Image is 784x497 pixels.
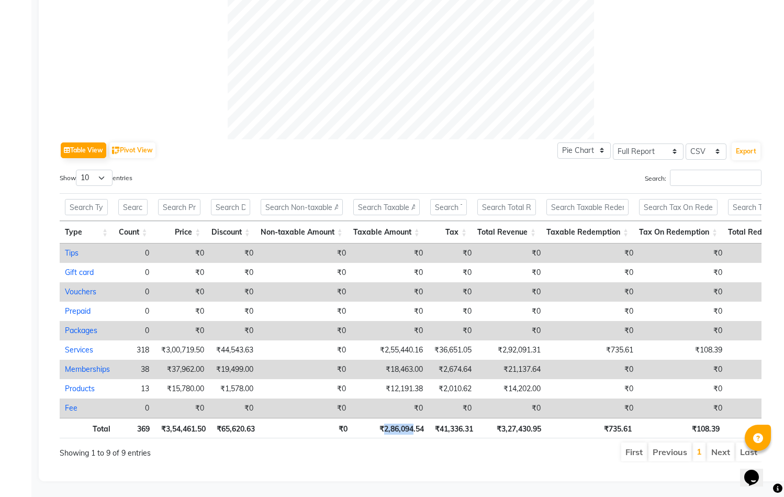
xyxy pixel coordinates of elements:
td: ₹0 [351,282,428,302]
a: Prepaid [65,306,91,316]
a: Memberships [65,365,110,374]
input: Search Taxable Amount [353,199,420,215]
a: Products [65,384,95,393]
th: ₹108.39 [637,418,725,438]
td: ₹14,202.00 [477,379,546,399]
td: ₹44,543.63 [209,340,259,360]
div: Showing 1 to 9 of 9 entries [60,441,343,459]
td: 0 [115,302,154,321]
a: 1 [697,446,702,457]
th: Discount: activate to sort column ascending [206,221,255,244]
a: Gift card [65,268,94,277]
input: Search Type [65,199,108,215]
td: 0 [115,399,154,418]
td: ₹0 [546,282,639,302]
td: ₹0 [259,360,351,379]
button: Pivot View [109,142,155,158]
td: ₹0 [546,360,639,379]
input: Search Price [158,199,201,215]
input: Search Tax On Redemption [639,199,718,215]
td: ₹15,780.00 [154,379,209,399]
select: Showentries [76,170,113,186]
td: ₹0 [154,244,209,263]
td: ₹0 [209,282,259,302]
td: ₹0 [639,263,727,282]
td: 38 [115,360,154,379]
td: 13 [115,379,154,399]
td: ₹0 [351,321,428,340]
td: ₹0 [259,282,351,302]
td: ₹0 [259,379,351,399]
th: Taxable Amount: activate to sort column ascending [348,221,425,244]
td: ₹37,962.00 [154,360,209,379]
th: ₹2,86,094.54 [353,418,429,438]
td: ₹0 [639,302,727,321]
th: Type: activate to sort column ascending [60,221,113,244]
td: ₹0 [351,302,428,321]
button: Export [732,142,760,160]
td: ₹0 [477,282,546,302]
th: Total [60,418,116,438]
td: ₹2,55,440.16 [351,340,428,360]
td: ₹0 [428,302,477,321]
label: Search: [645,170,761,186]
th: ₹735.61 [546,418,637,438]
td: 0 [115,263,154,282]
td: ₹0 [546,321,639,340]
th: ₹3,54,461.50 [155,418,210,438]
a: Services [65,345,93,355]
input: Search Total Revenue [477,199,536,215]
td: ₹2,674.64 [428,360,477,379]
input: Search Non-taxable Amount [261,199,343,215]
td: ₹735.61 [546,340,639,360]
td: ₹19,499.00 [209,360,259,379]
td: ₹0 [209,399,259,418]
td: ₹0 [639,321,727,340]
th: 369 [116,418,155,438]
td: 318 [115,340,154,360]
th: Tax: activate to sort column ascending [425,221,472,244]
a: Vouchers [65,287,96,296]
input: Search Taxable Redemption [546,199,629,215]
td: ₹18,463.00 [351,360,428,379]
td: ₹0 [639,244,727,263]
th: ₹65,620.63 [211,418,261,438]
button: Table View [61,142,106,158]
td: ₹0 [351,399,428,418]
td: ₹0 [154,302,209,321]
td: ₹12,191.38 [351,379,428,399]
td: ₹0 [154,399,209,418]
td: 0 [115,321,154,340]
td: ₹0 [259,321,351,340]
input: Search Count [118,199,148,215]
th: ₹3,27,430.95 [478,418,546,438]
td: ₹0 [428,399,477,418]
td: ₹0 [209,244,259,263]
td: ₹0 [259,263,351,282]
td: ₹0 [477,399,546,418]
td: ₹0 [154,263,209,282]
td: ₹0 [639,282,727,302]
td: ₹0 [209,263,259,282]
input: Search Discount [211,199,250,215]
td: ₹0 [259,244,351,263]
td: 0 [115,282,154,302]
td: ₹0 [154,321,209,340]
td: ₹2,92,091.31 [477,340,546,360]
th: Total Revenue: activate to sort column ascending [472,221,541,244]
td: ₹0 [546,379,639,399]
a: Fee [65,403,77,413]
th: Count: activate to sort column ascending [113,221,153,244]
td: ₹0 [477,302,546,321]
td: ₹0 [259,340,351,360]
td: 0 [115,244,154,263]
th: ₹41,336.31 [429,418,478,438]
td: ₹0 [639,379,727,399]
a: Tips [65,248,79,258]
td: ₹0 [477,244,546,263]
td: ₹0 [546,302,639,321]
td: ₹21,137.64 [477,360,546,379]
td: ₹0 [154,282,209,302]
th: Tax On Redemption: activate to sort column ascending [634,221,723,244]
iframe: chat widget [740,455,774,487]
